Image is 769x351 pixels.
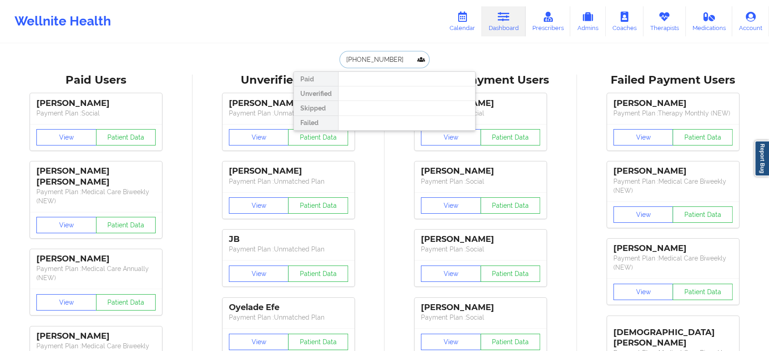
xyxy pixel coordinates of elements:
[643,6,686,36] a: Therapists
[732,6,769,36] a: Account
[229,334,289,350] button: View
[613,98,733,109] div: [PERSON_NAME]
[481,266,541,282] button: Patient Data
[613,129,673,145] button: View
[673,284,733,300] button: Patient Data
[686,6,733,36] a: Medications
[36,98,156,109] div: [PERSON_NAME]
[288,266,348,282] button: Patient Data
[229,109,348,118] p: Payment Plan : Unmatched Plan
[613,321,733,348] div: [DEMOGRAPHIC_DATA][PERSON_NAME]
[421,177,540,186] p: Payment Plan : Social
[288,129,348,145] button: Patient Data
[229,166,348,176] div: [PERSON_NAME]
[526,6,571,36] a: Prescribers
[36,187,156,206] p: Payment Plan : Medical Care Biweekly (NEW)
[613,109,733,118] p: Payment Plan : Therapy Monthly (NEW)
[36,129,96,145] button: View
[229,197,289,214] button: View
[36,166,156,187] div: [PERSON_NAME] [PERSON_NAME]
[288,334,348,350] button: Patient Data
[421,266,481,282] button: View
[421,313,540,322] p: Payment Plan : Social
[421,334,481,350] button: View
[570,6,606,36] a: Admins
[96,294,156,311] button: Patient Data
[36,254,156,264] div: [PERSON_NAME]
[294,72,338,86] div: Paid
[199,73,379,87] div: Unverified Users
[229,302,348,313] div: Oyelade Efe
[421,197,481,214] button: View
[613,177,733,195] p: Payment Plan : Medical Care Biweekly (NEW)
[421,98,540,109] div: [PERSON_NAME]
[294,116,338,130] div: Failed
[421,166,540,176] div: [PERSON_NAME]
[36,331,156,341] div: [PERSON_NAME]
[6,73,186,87] div: Paid Users
[673,206,733,223] button: Patient Data
[481,197,541,214] button: Patient Data
[421,234,540,245] div: [PERSON_NAME]
[96,217,156,233] button: Patient Data
[443,6,482,36] a: Calendar
[391,73,571,87] div: Skipped Payment Users
[229,234,348,245] div: JB
[754,140,769,176] a: Report Bug
[229,98,348,109] div: [PERSON_NAME]
[294,86,338,101] div: Unverified
[421,129,481,145] button: View
[36,264,156,282] p: Payment Plan : Medical Care Annually (NEW)
[481,129,541,145] button: Patient Data
[421,109,540,118] p: Payment Plan : Social
[288,197,348,214] button: Patient Data
[36,109,156,118] p: Payment Plan : Social
[481,334,541,350] button: Patient Data
[229,313,348,322] p: Payment Plan : Unmatched Plan
[613,254,733,272] p: Payment Plan : Medical Care Biweekly (NEW)
[613,284,673,300] button: View
[229,245,348,254] p: Payment Plan : Unmatched Plan
[294,101,338,115] div: Skipped
[613,166,733,176] div: [PERSON_NAME]
[421,245,540,254] p: Payment Plan : Social
[36,294,96,311] button: View
[673,129,733,145] button: Patient Data
[613,206,673,223] button: View
[606,6,643,36] a: Coaches
[229,177,348,186] p: Payment Plan : Unmatched Plan
[613,243,733,254] div: [PERSON_NAME]
[583,73,763,87] div: Failed Payment Users
[482,6,526,36] a: Dashboard
[96,129,156,145] button: Patient Data
[36,217,96,233] button: View
[229,266,289,282] button: View
[421,302,540,313] div: [PERSON_NAME]
[229,129,289,145] button: View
